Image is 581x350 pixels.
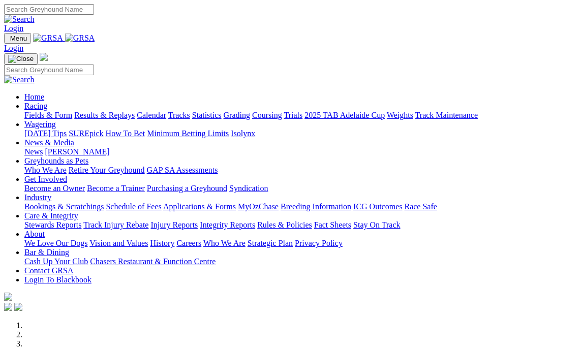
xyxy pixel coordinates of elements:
[4,75,35,84] img: Search
[150,220,198,229] a: Injury Reports
[24,147,43,156] a: News
[147,184,227,193] a: Purchasing a Greyhound
[89,239,148,247] a: Vision and Values
[229,184,268,193] a: Syndication
[295,239,343,247] a: Privacy Policy
[24,92,44,101] a: Home
[24,266,73,275] a: Contact GRSA
[33,34,63,43] img: GRSA
[147,129,229,138] a: Minimum Betting Limits
[24,193,51,202] a: Industry
[200,220,255,229] a: Integrity Reports
[257,220,312,229] a: Rules & Policies
[24,184,577,193] div: Get Involved
[24,220,81,229] a: Stewards Reports
[24,129,67,138] a: [DATE] Tips
[14,303,22,311] img: twitter.svg
[4,33,31,44] button: Toggle navigation
[238,202,279,211] a: MyOzChase
[231,129,255,138] a: Isolynx
[147,166,218,174] a: GAP SA Assessments
[40,53,48,61] img: logo-grsa-white.png
[24,220,577,230] div: Care & Integrity
[90,257,216,266] a: Chasers Restaurant & Function Centre
[24,257,577,266] div: Bar & Dining
[24,111,72,119] a: Fields & Form
[415,111,478,119] a: Track Maintenance
[248,239,293,247] a: Strategic Plan
[45,147,109,156] a: [PERSON_NAME]
[24,102,47,110] a: Racing
[65,34,95,43] img: GRSA
[24,120,56,129] a: Wagering
[4,65,94,75] input: Search
[10,35,27,42] span: Menu
[192,111,222,119] a: Statistics
[24,175,67,183] a: Get Involved
[281,202,351,211] a: Breeding Information
[24,211,78,220] a: Care & Integrity
[24,166,67,174] a: Who We Are
[69,166,145,174] a: Retire Your Greyhound
[24,275,91,284] a: Login To Blackbook
[4,303,12,311] img: facebook.svg
[8,55,34,63] img: Close
[163,202,236,211] a: Applications & Forms
[4,44,23,52] a: Login
[24,239,577,248] div: About
[24,129,577,138] div: Wagering
[203,239,246,247] a: Who We Are
[353,220,400,229] a: Stay On Track
[4,53,38,65] button: Toggle navigation
[24,184,85,193] a: Become an Owner
[304,111,385,119] a: 2025 TAB Adelaide Cup
[252,111,282,119] a: Coursing
[24,202,104,211] a: Bookings & Scratchings
[353,202,402,211] a: ICG Outcomes
[224,111,250,119] a: Grading
[404,202,437,211] a: Race Safe
[69,129,103,138] a: SUREpick
[24,111,577,120] div: Racing
[24,239,87,247] a: We Love Our Dogs
[24,257,88,266] a: Cash Up Your Club
[4,24,23,33] a: Login
[314,220,351,229] a: Fact Sheets
[83,220,148,229] a: Track Injury Rebate
[4,15,35,24] img: Search
[4,293,12,301] img: logo-grsa-white.png
[176,239,201,247] a: Careers
[24,166,577,175] div: Greyhounds as Pets
[24,138,74,147] a: News & Media
[168,111,190,119] a: Tracks
[24,230,45,238] a: About
[24,202,577,211] div: Industry
[87,184,145,193] a: Become a Trainer
[24,156,88,165] a: Greyhounds as Pets
[4,4,94,15] input: Search
[74,111,135,119] a: Results & Replays
[150,239,174,247] a: History
[24,248,69,257] a: Bar & Dining
[106,202,161,211] a: Schedule of Fees
[24,147,577,156] div: News & Media
[284,111,302,119] a: Trials
[137,111,166,119] a: Calendar
[106,129,145,138] a: How To Bet
[387,111,413,119] a: Weights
